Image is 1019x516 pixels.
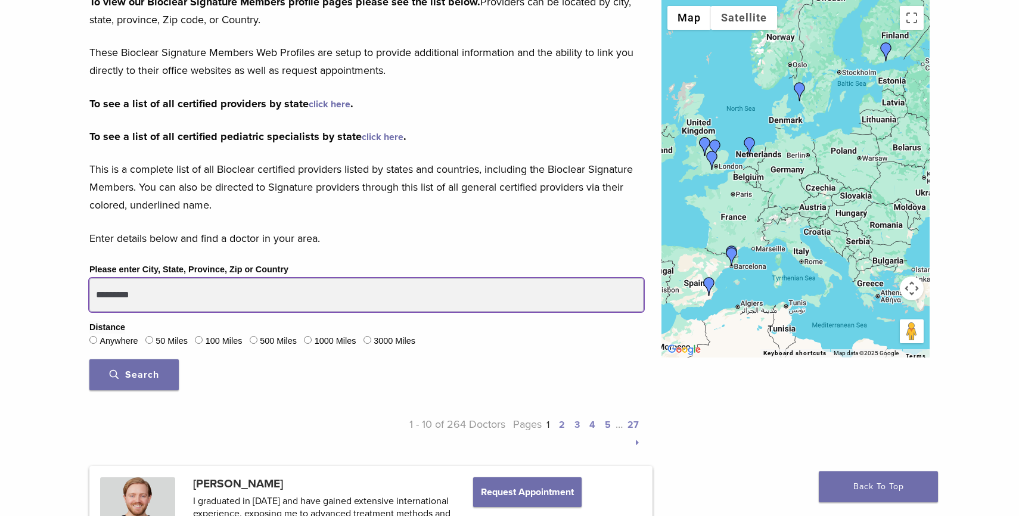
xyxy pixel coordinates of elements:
[89,229,644,247] p: Enter details below and find a doctor in your area.
[627,419,639,431] a: 27
[900,6,924,30] button: Toggle fullscreen view
[819,471,938,502] a: Back To Top
[546,419,549,431] a: 1
[366,415,505,451] p: 1 - 10 of 264 Doctors
[605,419,611,431] a: 5
[900,276,924,300] button: Map camera controls
[711,6,777,30] button: Show satellite imagery
[703,151,722,170] div: Dr. Richard Brooks
[834,350,899,356] span: Map data ©2025 Google
[695,137,714,156] div: Dr. Claire Burgess and Dr. Dominic Hassall
[362,131,403,143] a: click here
[900,319,924,343] button: Drag Pegman onto the map to open Street View
[89,160,644,214] p: This is a complete list of all Bioclear certified providers listed by states and countries, inclu...
[790,82,809,101] div: Dr. Johan Hagman
[89,43,644,79] p: These Bioclear Signature Members Web Profiles are setup to provide additional information and the...
[722,245,741,265] div: Dr. Nadezwda Pinedo Piñango
[260,335,297,348] label: 500 Miles
[706,139,725,158] div: Dr. Shuk Yin, Yip
[206,335,243,348] label: 100 Miles
[156,335,188,348] label: 50 Miles
[315,335,356,348] label: 1000 Miles
[110,369,159,381] span: Search
[89,130,406,143] strong: To see a list of all certified pediatric specialists by state .
[100,335,138,348] label: Anywhere
[473,477,582,507] button: Request Appointment
[740,137,759,156] div: Dr. Mercedes Robles-Medina
[722,247,741,266] div: Dr. Patricia Gatón
[309,98,350,110] a: click here
[589,419,595,431] a: 4
[574,419,580,431] a: 3
[89,359,179,390] button: Search
[667,6,711,30] button: Show street map
[664,342,704,358] img: Google
[89,97,353,110] strong: To see a list of all certified providers by state .
[89,321,125,334] legend: Distance
[700,277,719,296] div: Dr. Alvaro Ferrando
[559,419,565,431] a: 2
[877,42,896,61] div: Dr. Mikko Gustafsson
[664,342,704,358] a: Open this area in Google Maps (opens a new window)
[374,335,415,348] label: 3000 Miles
[616,418,623,431] span: …
[89,263,288,276] label: Please enter City, State, Province, Zip or Country
[763,349,827,358] button: Keyboard shortcuts
[505,415,644,451] p: Pages
[906,353,926,360] a: Terms (opens in new tab)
